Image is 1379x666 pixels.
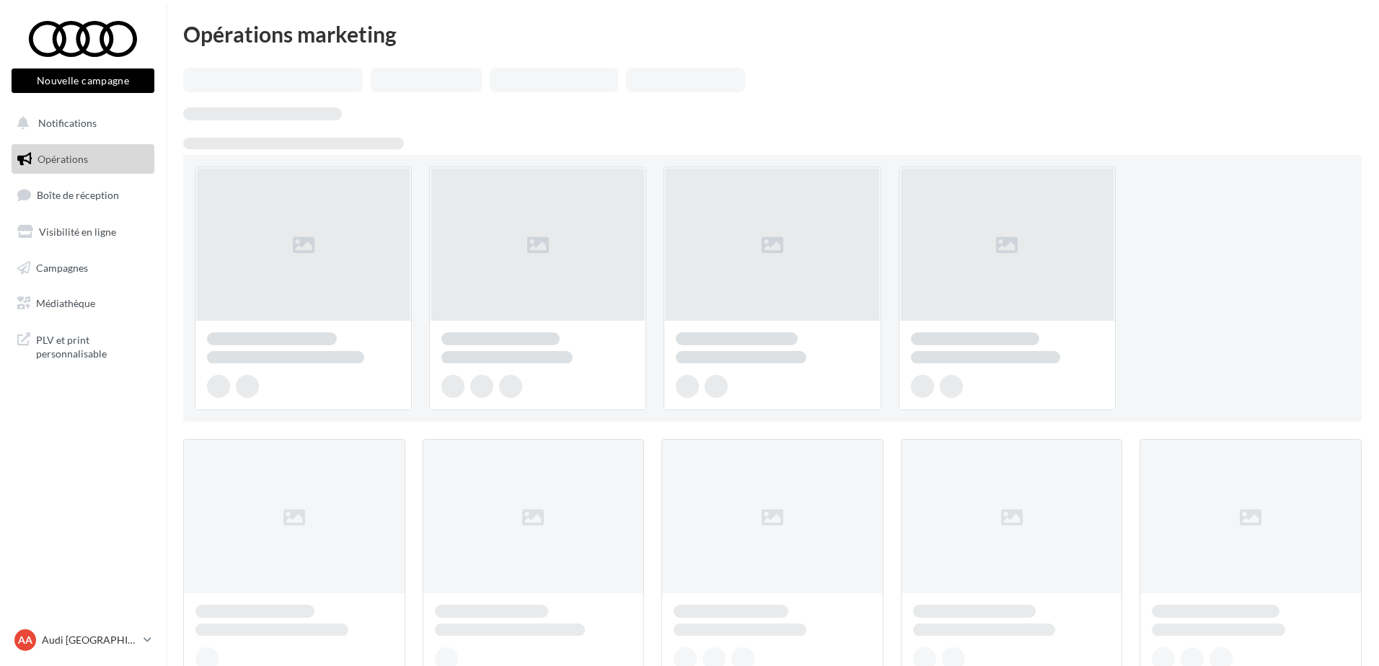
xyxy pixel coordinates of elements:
[183,23,1362,45] div: Opérations marketing
[36,297,95,309] span: Médiathèque
[9,324,157,367] a: PLV et print personnalisable
[18,633,32,647] span: AA
[42,633,138,647] p: Audi [GEOGRAPHIC_DATA]
[36,330,149,361] span: PLV et print personnalisable
[9,144,157,174] a: Opérations
[9,108,151,138] button: Notifications
[37,189,119,201] span: Boîte de réception
[38,153,88,165] span: Opérations
[9,253,157,283] a: Campagnes
[12,68,154,93] button: Nouvelle campagne
[36,261,88,273] span: Campagnes
[9,179,157,210] a: Boîte de réception
[9,288,157,319] a: Médiathèque
[38,117,97,129] span: Notifications
[9,217,157,247] a: Visibilité en ligne
[39,226,116,238] span: Visibilité en ligne
[12,626,154,654] a: AA Audi [GEOGRAPHIC_DATA]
